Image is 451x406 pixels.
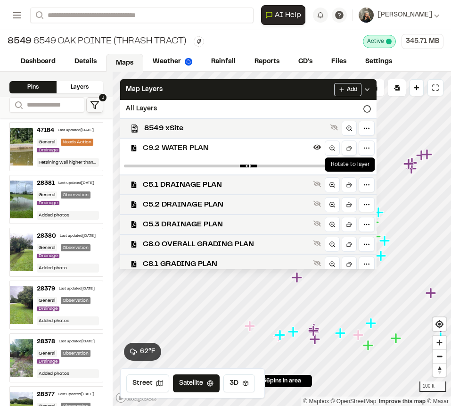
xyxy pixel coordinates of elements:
span: This project is active and counting against your active project count. [386,39,392,44]
span: 62 ° F [140,347,156,357]
a: Rotate to layer [342,177,357,192]
div: Observation [61,191,90,199]
div: Map marker [416,149,428,162]
a: OpenStreetMap [331,398,377,405]
img: precipai.png [185,58,192,66]
div: Map marker [353,329,365,341]
span: C5.1 DRAINAGE PLAN [143,179,310,191]
span: Drainage [37,254,59,258]
span: Active [367,37,384,46]
a: Dashboard [11,53,65,71]
span: C5.2 DRAINAGE PLAN [143,199,310,210]
button: Street [126,374,169,392]
div: Map marker [310,333,322,346]
span: 1 [99,94,107,101]
a: Files [322,53,356,71]
a: Details [65,53,106,71]
div: All Layers [120,100,377,118]
a: Rotate to layer [342,197,357,212]
a: Weather [143,53,202,71]
div: General [37,139,57,146]
div: Import Pins into your project [388,79,406,96]
button: Show layer [328,122,340,133]
button: Zoom in [433,336,446,349]
a: Rotate to layer [342,237,357,252]
span: Map Layers [126,84,163,95]
div: Map marker [308,325,320,337]
canvas: Map [113,72,451,406]
span: C8.0 OVERALL GRADING PLAN [143,239,310,250]
span: 66 pins in area [262,377,301,385]
a: Settings [356,53,402,71]
span: Zoom out [433,350,446,363]
div: Map marker [435,331,448,344]
button: Search [9,97,26,113]
span: Add [347,85,357,94]
div: Map marker [391,332,403,345]
img: file [10,286,33,324]
span: Drainage [37,359,59,364]
div: Map marker [335,327,347,340]
button: Find my location [433,317,446,331]
a: Maxar [427,398,449,405]
div: Map marker [379,235,392,247]
div: Map marker [292,272,304,284]
div: Map marker [422,149,434,161]
span: Reset bearing to north [433,364,446,377]
div: Pins [9,81,57,93]
div: 8549 Oak Pointe (Thrash Tract) [8,34,186,49]
div: Map marker [407,157,419,169]
div: 28378 [37,338,55,346]
div: Observation [61,244,90,251]
img: file [10,128,33,166]
a: Zoom to layer [325,197,340,212]
p: Rotate to layer [331,160,369,169]
div: Last updated [DATE] [58,128,94,133]
button: Search [30,8,47,23]
a: CD's [289,53,322,71]
a: Zoom to layer [325,177,340,192]
span: Drainage [37,148,59,152]
a: Zoom to layer [342,121,357,136]
button: 62°F [124,343,161,361]
div: Map marker [426,287,438,299]
span: 8549 [8,34,32,49]
span: C8.1 GRADING PLAN [143,258,310,270]
span: Drainage [37,201,59,205]
div: Retaining wall higher than emergency spillway [37,158,99,167]
div: Map marker [370,231,383,243]
div: 28381 [37,179,55,188]
div: Needs Action [61,139,93,146]
a: Zoom to layer [325,141,340,156]
a: Zoom to layer [325,257,340,272]
div: General [37,297,57,304]
div: General [37,191,57,199]
div: Map marker [403,158,416,170]
img: file [10,339,33,377]
div: This project is active and counting against your active project count. [363,35,396,48]
div: Map marker [273,331,286,343]
div: Map marker [373,207,385,219]
button: Zoom out [433,349,446,363]
a: Rotate to layer [342,217,357,232]
div: Last updated [DATE] [58,392,94,398]
div: Added photos [37,369,99,378]
div: General [37,350,57,357]
div: Last updated [DATE] [60,233,96,239]
button: Edit Tags [194,36,204,47]
a: Rotate to layer [342,257,357,272]
div: 100 ft [419,381,446,392]
div: Last updated [DATE] [59,286,95,292]
button: Show layer [312,218,323,229]
button: Add [334,83,361,96]
a: Mapbox [303,398,329,405]
a: Map feedback [379,398,426,405]
a: Zoom to layer [325,217,340,232]
div: Open AI Assistant [261,5,309,25]
div: Map marker [275,329,287,341]
div: Map marker [376,250,388,262]
div: Map marker [288,326,300,338]
div: Observation [61,350,90,357]
div: Last updated [DATE] [59,339,95,345]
